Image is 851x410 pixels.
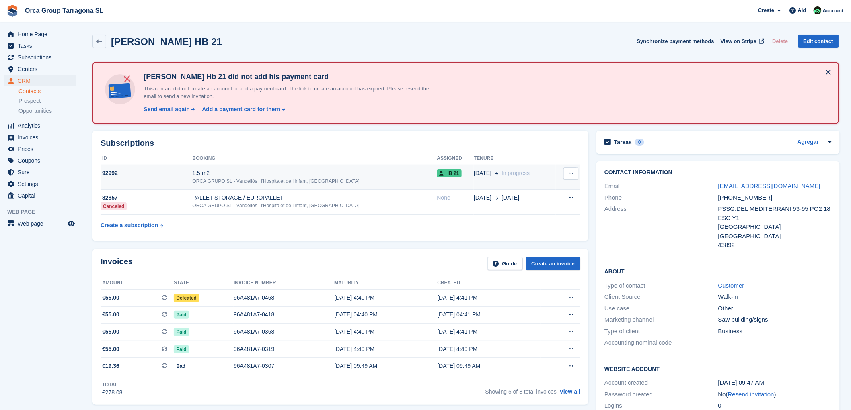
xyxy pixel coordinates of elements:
[604,205,627,212] font: Address
[334,363,377,369] font: [DATE] 09:49 AM
[176,363,185,369] font: Bad
[4,75,76,86] a: menu
[718,379,765,386] font: [DATE] 09:47 AM
[560,388,580,395] a: View all
[604,339,672,346] font: Accounting nominal code
[4,40,76,51] a: menu
[102,294,119,301] font: €55.00
[502,261,517,267] font: Guide
[604,316,654,323] font: Marketing channel
[487,257,523,270] a: Guide
[604,305,630,312] font: Use case
[234,346,274,352] font: 96A481A7-0319
[192,178,360,184] font: ORCA GRUPO SL - Vandellòs i l'Hospitalet de l'Infant, [GEOGRAPHIC_DATA]
[502,170,530,176] font: In progress
[102,346,119,352] font: €55.00
[18,169,30,175] font: Sure
[718,391,726,398] font: No
[721,38,756,44] font: View on Stripe
[18,220,43,227] font: Web page
[101,139,154,147] font: Subscriptions
[102,170,118,176] font: 92992
[102,328,119,335] font: €55.00
[192,155,215,161] font: Booking
[102,280,123,286] font: Amount
[437,280,460,286] font: Created
[199,105,286,114] a: Add a payment card for them
[437,294,477,301] font: [DATE] 4:41 PM
[4,63,76,75] a: menu
[334,311,378,318] font: [DATE] 04:40 PM
[18,66,37,72] font: Centers
[437,328,477,335] font: [DATE] 4:41 PM
[502,194,519,201] font: [DATE]
[532,261,575,267] font: Create an invoice
[334,346,374,352] font: [DATE] 4:40 PM
[18,192,35,199] font: Capital
[111,36,222,47] font: [PERSON_NAME] HB 21
[604,282,645,289] font: Type of contact
[234,363,274,369] font: 96A481A7-0307
[718,305,734,312] font: Other
[4,155,76,166] a: menu
[66,219,76,228] a: Store Preview
[718,223,781,230] font: [GEOGRAPHIC_DATA]
[18,122,40,129] font: Analytics
[804,38,833,44] font: Edit contact
[4,143,76,155] a: menu
[437,363,480,369] font: [DATE] 09:49 AM
[728,391,774,398] a: Resend invitation
[202,106,280,112] font: Add a payment card for them
[102,382,118,388] font: Total
[637,35,714,48] button: Synchronize payment methods
[604,391,653,398] font: Password created
[101,222,158,228] font: Create a subscription
[474,170,491,176] font: [DATE]
[101,257,133,266] font: Invoices
[437,155,462,161] font: Assigned
[334,294,374,301] font: [DATE] 4:40 PM
[604,268,625,275] font: About
[474,194,491,201] font: [DATE]
[718,402,721,409] font: 0
[474,155,493,161] font: Tenure
[798,138,819,147] a: Agregar
[4,52,76,63] a: menu
[18,88,41,94] font: Contacts
[234,311,274,318] font: 96A481A7-0418
[4,132,76,143] a: menu
[718,182,820,189] a: [EMAIL_ADDRESS][DOMAIN_NAME]
[718,316,768,323] font: Saw building/signs
[144,73,329,81] font: [PERSON_NAME] Hb 21 did not add his payment card
[718,328,743,335] font: Business
[18,134,38,141] font: Invoices
[758,7,774,13] font: Create
[18,78,31,84] font: CRM
[718,241,735,248] font: 43892
[773,38,788,44] font: Delete
[604,379,648,386] font: Account created
[604,402,622,409] font: Logins
[18,31,47,37] font: Home Page
[726,391,728,398] font: (
[334,280,359,286] font: Maturity
[604,182,620,189] font: Email
[774,391,776,398] font: )
[18,54,51,61] font: Subscriptions
[18,108,52,114] font: Opportunities
[102,311,119,318] font: €55.00
[176,312,186,318] font: Paid
[718,282,744,289] a: Customer
[4,120,76,131] a: menu
[604,169,672,175] font: Contact information
[18,157,40,164] font: Coupons
[192,203,360,208] font: ORCA GRUPO SL - Vandellòs i l'Hospitalet de l'Infant, [GEOGRAPHIC_DATA]
[437,194,450,201] font: None
[144,106,189,112] font: Send email again
[144,86,429,100] font: This contact did not create an account or add a payment card. The link to create an account has e...
[192,170,210,176] font: 1.5 m2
